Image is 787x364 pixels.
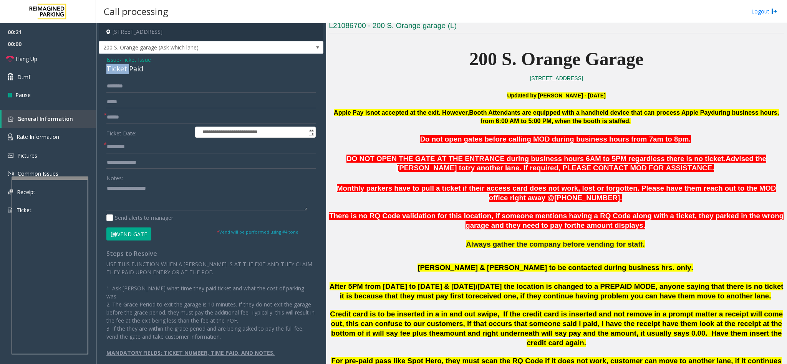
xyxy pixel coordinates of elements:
[8,189,13,194] img: 'icon'
[469,109,711,116] span: Booth Attendants are equipped with a handheld device that can process Apple Pay
[17,73,30,81] span: Dtmf
[346,155,726,163] span: DO NOT OPEN THE GATE AT THE ENTRANCE during business hours 6AM to 5PM regardless there is no ticket.
[8,153,13,158] img: 'icon'
[217,229,298,235] small: Vend will be performed using #4 tone
[397,155,766,172] span: Advised the [PERSON_NAME] to
[689,135,691,143] span: .
[466,164,714,172] span: try another lane. If required, PLEASE CONTACT MOD FOR ASSISTANCE.
[469,49,643,69] span: 200 S. Orange Garage
[99,23,323,41] h4: [STREET_ADDRESS]
[507,92,605,99] b: Updated by [PERSON_NAME] - [DATE]
[8,207,13,214] img: 'icon'
[106,227,151,240] button: Vend Gate
[330,282,784,300] span: After 5PM from [DATE] to [DATE] & [DATE]/[DATE] the location is changed to a PREPAID MODE, anyone...
[106,260,316,341] p: USE THIS FUNCTION WHEN A [PERSON_NAME] IS AT THE EXIT AND THEY CLAIM THEY PAID UPON ENTRY OR AT T...
[472,292,771,300] span: received one, if they continue having problem you can have them move to another lane.
[466,240,645,248] span: Always gather the company before vending for staff.
[104,127,193,138] label: Ticket Date:
[17,152,37,159] span: Pictures
[8,116,13,122] img: 'icon'
[119,56,151,63] span: -
[106,171,123,182] label: Notes:
[99,41,278,54] span: 200 S. Orange garage (Ask which lane)
[420,135,689,143] span: Do not open gates before calling MOD during business hours from 7am to 8pm
[100,2,172,21] h3: Call processing
[330,310,783,337] span: Credit card is to be inserted in a in and out swipe, If the credit card is inserted and not remov...
[329,21,784,33] h3: L21086700 - 200 S. Orange garage (L)
[121,56,151,64] span: Ticket Issue
[439,109,469,116] span: . However,
[8,133,13,140] img: 'icon'
[370,109,439,116] span: not accepted at the exit
[17,133,59,140] span: Rate Information
[771,7,777,15] img: logout
[334,109,370,116] span: Apple Pay is
[16,55,37,63] span: Hang Up
[329,212,784,229] span: There is no RQ Code validation for this location, if someone mentions having a RQ Code along with...
[17,115,73,122] span: General Information
[418,264,693,272] span: [PERSON_NAME] & [PERSON_NAME] to be contacted during business hrs. only.
[15,91,31,99] span: Pause
[480,109,779,124] span: during business hours, from 6:00 AM to 5:00 PM, when the booth is staffed.
[2,110,96,128] a: General Information
[106,349,275,356] u: MANDATORY FIELDS: TICKET NUMBER, TIME PAID, AND NOTES.
[18,170,58,177] span: Common Issues
[751,7,777,15] a: Logout
[337,184,776,202] span: Monthly parkers have to pull a ticket if their access card does not work, lost or forgotten. Plea...
[106,56,119,64] span: Issue
[106,214,173,222] label: Send alerts to manager
[106,64,316,74] div: Ticket Paid
[440,329,782,347] span: amount and right underneath will say pay and the amount, it usually says 0.00. Have them insert t...
[530,75,583,81] a: [STREET_ADDRESS]
[8,171,14,177] img: 'icon'
[307,127,315,138] span: Toggle popup
[574,221,645,229] span: the amount displays.
[106,250,316,257] h4: Steps to Resolve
